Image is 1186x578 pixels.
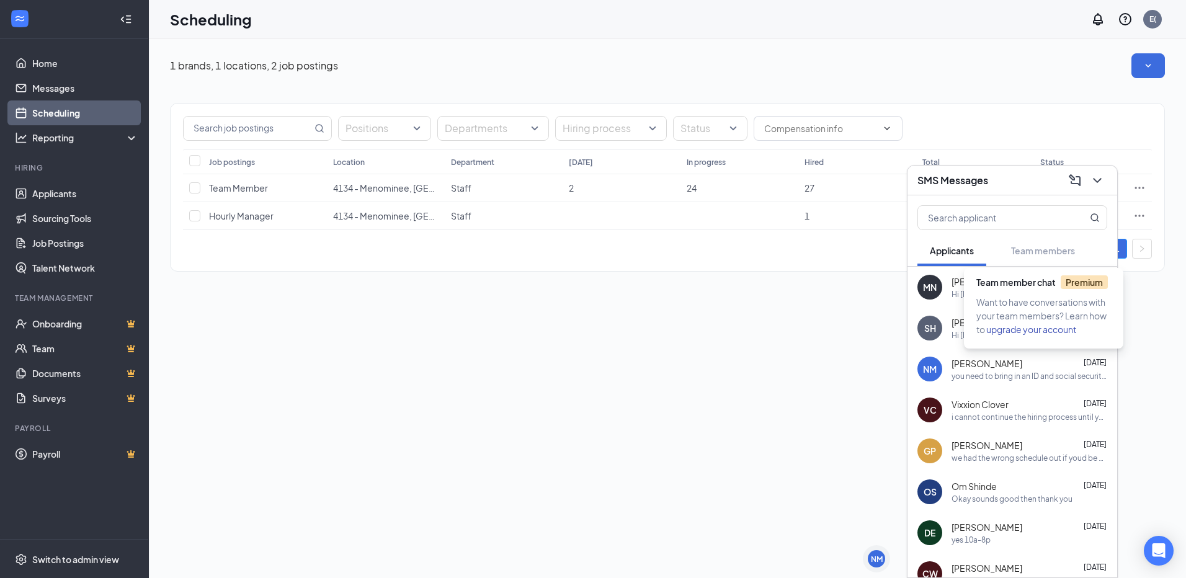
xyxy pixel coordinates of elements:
[680,149,798,174] th: In progress
[1065,171,1085,190] button: ComposeMessage
[952,316,1022,329] span: [PERSON_NAME]
[952,439,1022,451] span: [PERSON_NAME]
[32,206,138,231] a: Sourcing Tools
[976,277,1108,288] span: Team member chat
[952,412,1107,422] div: i cannot continue the hiring process until you bring in social security card and ID
[882,123,892,133] svg: ChevronDown
[1090,213,1100,223] svg: MagnifyingGlass
[1084,440,1107,449] span: [DATE]
[32,231,138,256] a: Job Postings
[952,357,1022,370] span: [PERSON_NAME]
[924,527,935,539] div: DE
[924,404,937,416] div: VC
[798,149,916,174] th: Hired
[32,386,138,411] a: SurveysCrown
[976,296,1107,335] span: Want to have conversations with your team members? Learn how to
[952,371,1107,381] div: you need to bring in an ID and social security card before i can continue the hiring process
[209,210,274,221] span: Hourly Manager
[1132,239,1152,259] button: right
[32,336,138,361] a: TeamCrown
[32,76,138,100] a: Messages
[1084,399,1107,408] span: [DATE]
[918,206,1065,229] input: Search applicant
[1084,358,1107,367] span: [DATE]
[563,149,680,174] th: [DATE]
[952,521,1022,533] span: [PERSON_NAME]
[184,117,312,140] input: Search job postings
[209,182,268,193] span: Team Member
[451,157,494,167] div: Department
[952,398,1009,411] span: Vixxion Clover
[1090,12,1105,27] svg: Notifications
[1133,182,1146,194] svg: Ellipses
[32,553,119,566] div: Switch to admin view
[805,210,809,221] span: 1
[764,122,877,135] input: Compensation info
[445,202,563,230] td: Staff
[1142,60,1154,72] svg: SmallChevronDown
[952,480,997,492] span: Om Shinde
[170,9,252,30] h1: Scheduling
[1084,562,1107,572] span: [DATE]
[923,281,937,293] div: MN
[924,322,936,334] div: SH
[952,562,1022,574] span: [PERSON_NAME]
[445,174,563,202] td: Staff
[333,210,504,221] span: 4134 - Menominee, [GEOGRAPHIC_DATA]
[333,182,504,193] span: 4134 - Menominee, [GEOGRAPHIC_DATA]
[1084,481,1107,490] span: [DATE]
[916,149,1034,174] th: Total
[871,554,883,564] div: NM
[952,330,1107,340] div: Hi [PERSON_NAME], this is the manager at Burger King Your interview with us for the Team Member i...
[1133,210,1146,222] svg: Ellipses
[32,181,138,206] a: Applicants
[170,59,338,73] p: 1 brands, 1 locations, 2 job postings
[952,453,1107,463] div: we had the wrong schedule out if youd be able to come in for 11 thatd be great
[327,202,445,230] td: 4134 - Menominee, MI
[917,174,988,187] h3: SMS Messages
[32,131,139,144] div: Reporting
[451,210,471,221] span: Staff
[1068,173,1082,188] svg: ComposeMessage
[1087,171,1107,190] button: ChevronDown
[952,494,1072,504] div: Okay sounds good then thank you
[1138,245,1146,252] span: right
[923,363,937,375] div: NM
[930,245,974,256] span: Applicants
[333,157,365,167] div: Location
[687,182,697,193] span: 24
[1084,522,1107,531] span: [DATE]
[569,182,574,193] span: 2
[209,157,255,167] div: Job postings
[15,293,136,303] div: Team Management
[1011,245,1075,256] span: Team members
[15,423,136,433] div: Payroll
[32,256,138,280] a: Talent Network
[1132,239,1152,259] li: Next Page
[952,535,991,545] div: yes 10a-8p
[924,445,936,457] div: GP
[15,553,27,566] svg: Settings
[14,12,26,25] svg: WorkstreamLogo
[1034,149,1127,174] th: Status
[1061,275,1108,289] span: Premium
[952,289,1107,300] div: Hi [PERSON_NAME], this is the manager at Burger King Your interview with us for the Team Member i...
[451,182,471,193] span: Staff
[1149,14,1156,24] div: E(
[314,123,324,133] svg: MagnifyingGlass
[1118,12,1133,27] svg: QuestionInfo
[986,322,1076,336] button: upgrade your account
[805,182,814,193] span: 27
[32,100,138,125] a: Scheduling
[1090,173,1105,188] svg: ChevronDown
[924,486,937,498] div: OS
[120,13,132,25] svg: Collapse
[32,51,138,76] a: Home
[1131,53,1165,78] button: SmallChevronDown
[32,361,138,386] a: DocumentsCrown
[327,174,445,202] td: 4134 - Menominee, MI
[1144,536,1174,566] div: Open Intercom Messenger
[15,162,136,173] div: Hiring
[952,275,1022,288] span: [PERSON_NAME]
[32,311,138,336] a: OnboardingCrown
